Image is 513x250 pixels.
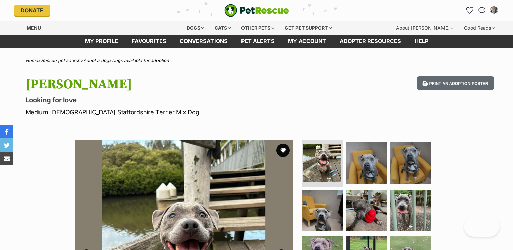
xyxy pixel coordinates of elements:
h1: [PERSON_NAME] [26,76,311,92]
a: Menu [19,21,46,33]
ul: Account quick links [464,5,500,16]
img: Photo of Lewis [390,190,431,231]
img: Photo of Lewis [346,142,387,184]
a: My profile [78,35,125,48]
div: Cats [210,21,235,35]
div: Get pet support [280,21,336,35]
a: Dogs available for adoption [112,58,169,63]
a: Help [408,35,435,48]
img: Photo of Lewis [346,190,387,231]
img: Photo of Lewis [303,144,341,182]
iframe: Help Scout Beacon - Open [464,216,500,237]
img: Photo of Lewis [302,190,343,231]
a: conversations [173,35,234,48]
a: Conversations [477,5,487,16]
div: Other pets [236,21,279,35]
div: Good Reads [459,21,500,35]
a: Favourites [125,35,173,48]
a: Favourites [464,5,475,16]
p: Medium [DEMOGRAPHIC_DATA] Staffordshire Terrier Mix Dog [26,107,311,117]
a: Home [26,58,38,63]
img: Photo of Lewis [390,142,431,184]
img: logo-e224e6f780fb5917bec1dbf3a21bbac754714ae5b6737aabdf751b685950b380.svg [224,4,289,17]
a: Pet alerts [234,35,281,48]
div: > > > [9,58,505,63]
a: My account [281,35,333,48]
p: Looking for love [26,95,311,105]
div: About [PERSON_NAME] [391,21,458,35]
a: Donate [14,5,50,16]
button: My account [489,5,500,16]
a: PetRescue [224,4,289,17]
img: chat-41dd97257d64d25036548639549fe6c8038ab92f7586957e7f3b1b290dea8141.svg [478,7,485,14]
button: favourite [276,144,290,157]
div: Dogs [182,21,209,35]
span: Menu [27,25,41,31]
img: judy guest profile pic [491,7,497,14]
a: Adopter resources [333,35,408,48]
a: Rescue pet search [41,58,80,63]
button: Print an adoption poster [417,76,494,90]
a: Adopt a dog [83,58,109,63]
